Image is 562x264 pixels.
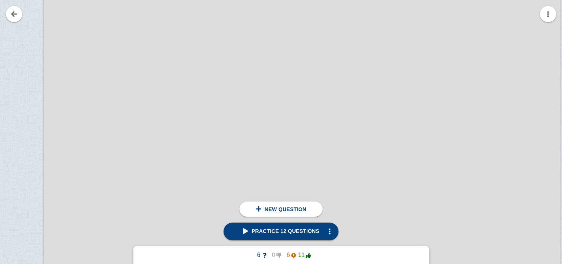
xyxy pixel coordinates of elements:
[6,6,22,22] a: Go back to your notes
[224,223,338,240] a: Practice 12 questions
[266,252,281,258] span: 0
[265,206,306,212] span: New question
[296,252,311,258] span: 11
[252,252,266,258] span: 6
[281,252,296,258] span: 6
[243,228,319,234] span: Practice 12 questions
[246,249,317,261] button: 60611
